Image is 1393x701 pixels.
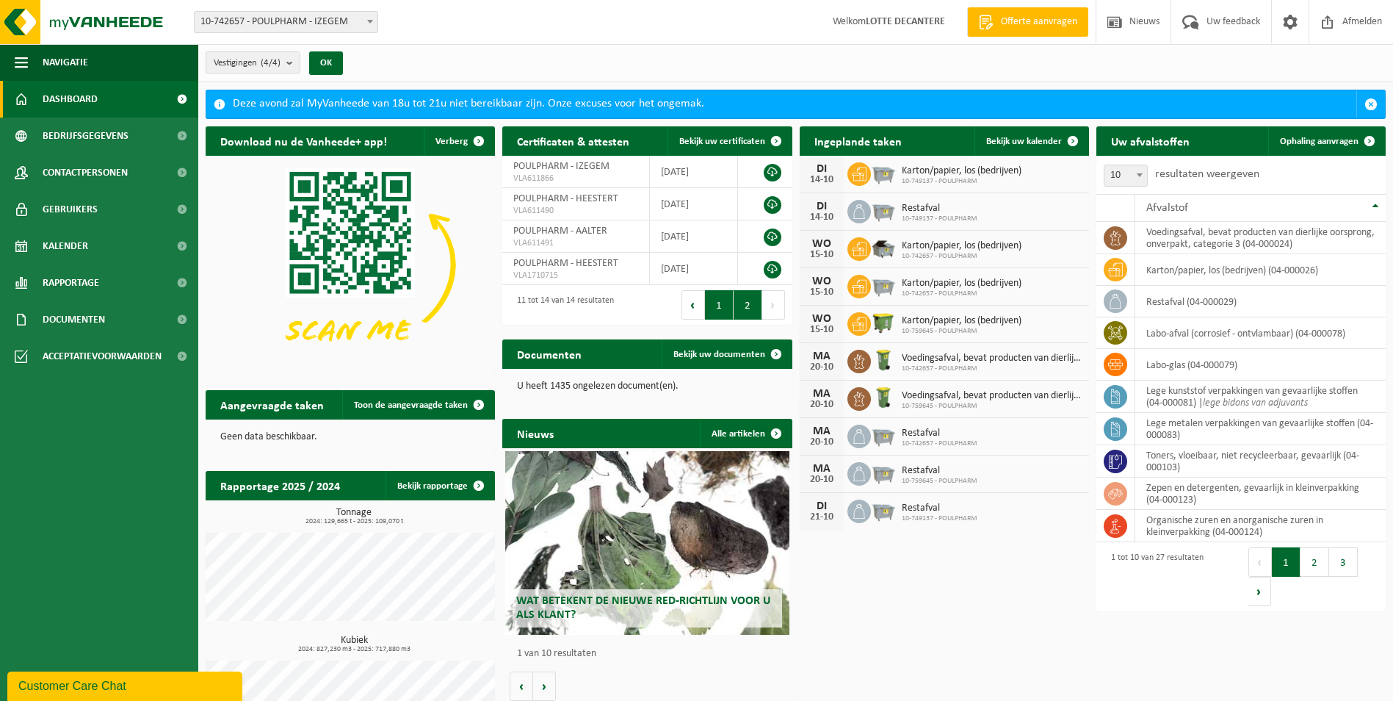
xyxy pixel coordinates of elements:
span: Karton/papier, los (bedrijven) [902,165,1021,177]
div: MA [807,350,836,362]
span: 10-742657 - POULPHARM [902,252,1021,261]
span: VLA1710715 [513,270,638,281]
div: 11 tot 14 van 14 resultaten [510,289,614,321]
button: 2 [734,290,762,320]
p: 1 van 10 resultaten [517,649,784,659]
div: 20-10 [807,437,836,447]
button: Volgende [533,672,556,701]
a: Bekijk uw certificaten [667,126,791,156]
span: Bekijk uw certificaten [679,137,765,146]
span: Bekijk uw kalender [986,137,1062,146]
span: Restafval [902,465,977,477]
img: WB-2500-GAL-GY-01 [871,460,896,485]
div: 15-10 [807,325,836,335]
div: 15-10 [807,287,836,298]
span: Karton/papier, los (bedrijven) [902,315,1021,327]
span: Navigatie [43,44,88,81]
span: 10-742657 - POULPHARM [902,439,977,448]
span: Verberg [435,137,468,146]
button: 2 [1300,547,1329,577]
count: (4/4) [261,58,281,68]
button: 1 [705,290,734,320]
h2: Nieuws [502,419,568,447]
span: Dashboard [43,81,98,118]
button: OK [309,51,343,75]
div: 21-10 [807,512,836,522]
span: Documenten [43,301,105,338]
td: lege metalen verpakkingen van gevaarlijke stoffen (04-000083) [1135,413,1386,445]
h2: Documenten [502,339,596,368]
div: DI [807,201,836,212]
div: 15-10 [807,250,836,260]
span: 10-742657 - POULPHARM - IZEGEM [195,12,377,32]
td: [DATE] [650,188,738,220]
td: [DATE] [650,253,738,285]
img: WB-0140-HPE-GN-50 [871,385,896,410]
button: Previous [681,290,705,320]
span: 2024: 827,230 m3 - 2025: 717,880 m3 [213,646,495,653]
span: Acceptatievoorwaarden [43,338,162,375]
a: Bekijk uw kalender [974,126,1088,156]
span: VLA611490 [513,205,638,217]
span: 10 [1104,165,1147,186]
button: 1 [1272,547,1300,577]
div: 20-10 [807,400,836,410]
span: Ophaling aanvragen [1280,137,1358,146]
button: 3 [1329,547,1358,577]
div: Deze avond zal MyVanheede van 18u tot 21u niet bereikbaar zijn. Onze excuses voor het ongemak. [233,90,1356,118]
img: WB-1100-HPE-GN-50 [871,310,896,335]
img: WB-2500-GAL-GY-01 [871,160,896,185]
strong: LOTTE DECANTERE [866,16,945,27]
span: Restafval [902,503,977,514]
div: MA [807,388,836,400]
h3: Kubiek [213,636,495,653]
div: 1 tot 10 van 27 resultaten [1104,546,1204,608]
td: labo-glas (04-000079) [1135,349,1386,381]
span: 10-749137 - POULPHARM [902,514,977,523]
span: Gebruikers [43,191,98,228]
a: Offerte aanvragen [967,7,1088,37]
span: POULPHARM - IZEGEM [513,161,609,172]
td: lege kunststof verpakkingen van gevaarlijke stoffen (04-000081) | [1135,381,1386,413]
div: WO [807,313,836,325]
span: Restafval [902,203,977,215]
span: Vestigingen [214,52,281,74]
button: Vestigingen(4/4) [206,51,300,73]
i: lege bidons van adjuvants [1203,398,1308,409]
div: WO [807,276,836,287]
span: 10-749137 - POULPHARM [902,215,977,223]
img: WB-2500-GAL-GY-01 [871,198,896,223]
span: 10-749137 - POULPHARM [902,177,1021,186]
button: Previous [1248,547,1272,577]
a: Bekijk rapportage [386,471,493,500]
img: WB-2500-GAL-GY-01 [871,423,896,447]
img: Download de VHEPlus App [206,156,495,373]
td: organische zuren en anorganische zuren in kleinverpakking (04-000124) [1135,510,1386,542]
div: 14-10 [807,175,836,185]
img: WB-0140-HPE-GN-50 [871,348,896,373]
td: labo-afval (corrosief - ontvlambaar) (04-000078) [1135,317,1386,349]
label: resultaten weergeven [1155,168,1259,180]
span: POULPHARM - HEESTERT [513,193,618,204]
h2: Ingeplande taken [800,126,916,155]
td: zepen en detergenten, gevaarlijk in kleinverpakking (04-000123) [1135,478,1386,510]
img: WB-5000-GAL-GY-01 [871,235,896,260]
span: Rapportage [43,265,99,301]
span: 10-759645 - POULPHARM [902,402,1082,411]
td: toners, vloeibaar, niet recycleerbaar, gevaarlijk (04-000103) [1135,445,1386,478]
a: Wat betekent de nieuwe RED-richtlijn voor u als klant? [505,451,789,635]
span: Karton/papier, los (bedrijven) [902,278,1021,290]
span: 10-742657 - POULPHARM [902,364,1082,373]
div: WO [807,238,836,250]
h2: Aangevraagde taken [206,390,339,419]
span: Voedingsafval, bevat producten van dierlijke oorsprong, onverpakt, categorie 3 [902,390,1082,402]
span: 2024: 129,665 t - 2025: 109,070 t [213,518,495,525]
span: Afvalstof [1146,202,1188,214]
td: restafval (04-000029) [1135,286,1386,317]
div: MA [807,425,836,437]
span: Bekijk uw documenten [673,350,765,359]
button: Next [1248,577,1271,606]
span: VLA611866 [513,173,638,184]
span: POULPHARM - HEESTERT [513,258,618,269]
span: Toon de aangevraagde taken [354,400,468,410]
